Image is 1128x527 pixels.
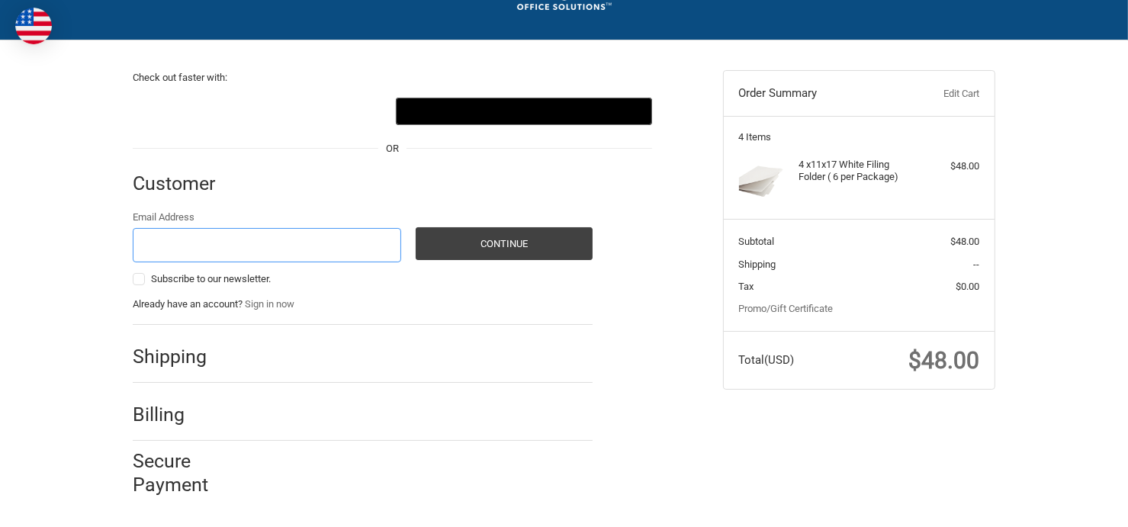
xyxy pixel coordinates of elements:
[739,303,834,314] a: Promo/Gift Certificate
[920,159,980,174] div: $48.00
[909,347,980,374] span: $48.00
[904,86,979,101] a: Edit Cart
[739,259,776,270] span: Shipping
[739,236,775,247] span: Subtotal
[974,259,980,270] span: --
[396,98,653,125] button: Google Pay
[133,449,236,497] h2: Secure Payment
[1002,486,1128,527] iframe: Google Customer Reviews
[133,172,222,195] h2: Customer
[739,353,795,367] span: Total (USD)
[15,8,52,44] img: duty and tax information for United States
[133,98,390,125] iframe: PayPal-paypal
[739,281,754,292] span: Tax
[245,298,294,310] a: Sign in now
[133,403,222,426] h2: Billing
[151,273,271,284] span: Subscribe to our newsletter.
[739,86,905,101] h3: Order Summary
[739,131,980,143] h3: 4 Items
[133,297,593,312] p: Already have an account?
[133,210,401,225] label: Email Address
[133,345,222,368] h2: Shipping
[951,236,980,247] span: $48.00
[799,159,916,184] h4: 4 x 11x17 White Filing Folder ( 6 per Package)
[133,70,652,85] p: Check out faster with:
[416,227,593,260] button: Continue
[378,141,407,156] span: OR
[956,281,980,292] span: $0.00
